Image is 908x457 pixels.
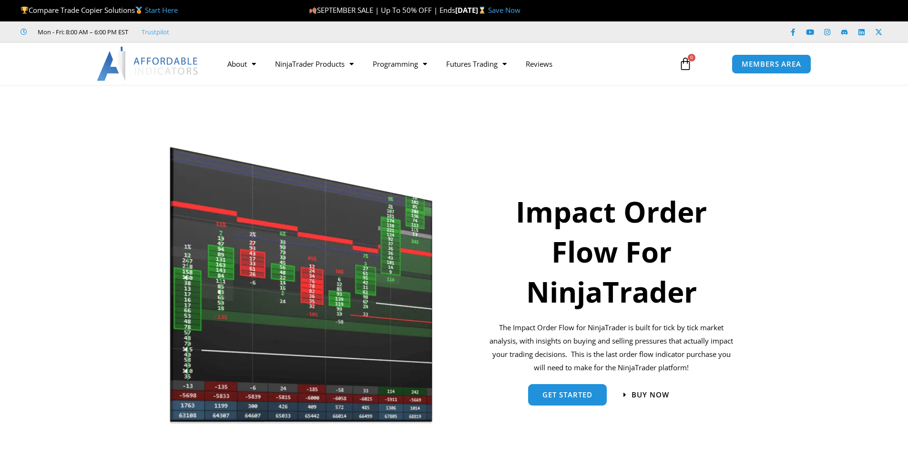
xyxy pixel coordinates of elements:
a: MEMBERS AREA [732,54,811,74]
p: The Impact Order Flow for NinjaTrader is built for tick by tick market analysis, with insights on... [488,321,735,374]
span: Compare Trade Copier Solutions [20,5,178,15]
a: Reviews [516,53,562,75]
span: get started [542,391,592,398]
nav: Menu [218,53,668,75]
img: 🥇 [135,7,143,14]
img: LogoAI | Affordable Indicators – NinjaTrader [97,47,199,81]
a: Buy now [623,391,669,398]
a: NinjaTrader Products [265,53,363,75]
a: Programming [363,53,437,75]
a: Start Here [145,5,178,15]
img: 🍂 [309,7,316,14]
img: 🏆 [21,7,28,14]
a: Trustpilot [142,26,169,38]
strong: [DATE] [455,5,488,15]
a: About [218,53,265,75]
img: Orderflow | Affordable Indicators – NinjaTrader [169,144,434,427]
span: SEPTEMBER SALE | Up To 50% OFF | Ends [309,5,455,15]
a: Futures Trading [437,53,516,75]
img: ⌛ [479,7,486,14]
span: Mon - Fri: 8:00 AM – 6:00 PM EST [35,26,128,38]
span: MEMBERS AREA [742,61,801,68]
span: 0 [688,54,695,61]
span: Buy now [632,391,669,398]
a: Save Now [488,5,520,15]
a: get started [528,384,607,406]
h1: Impact Order Flow For NinjaTrader [488,192,735,312]
a: 0 [664,50,706,78]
